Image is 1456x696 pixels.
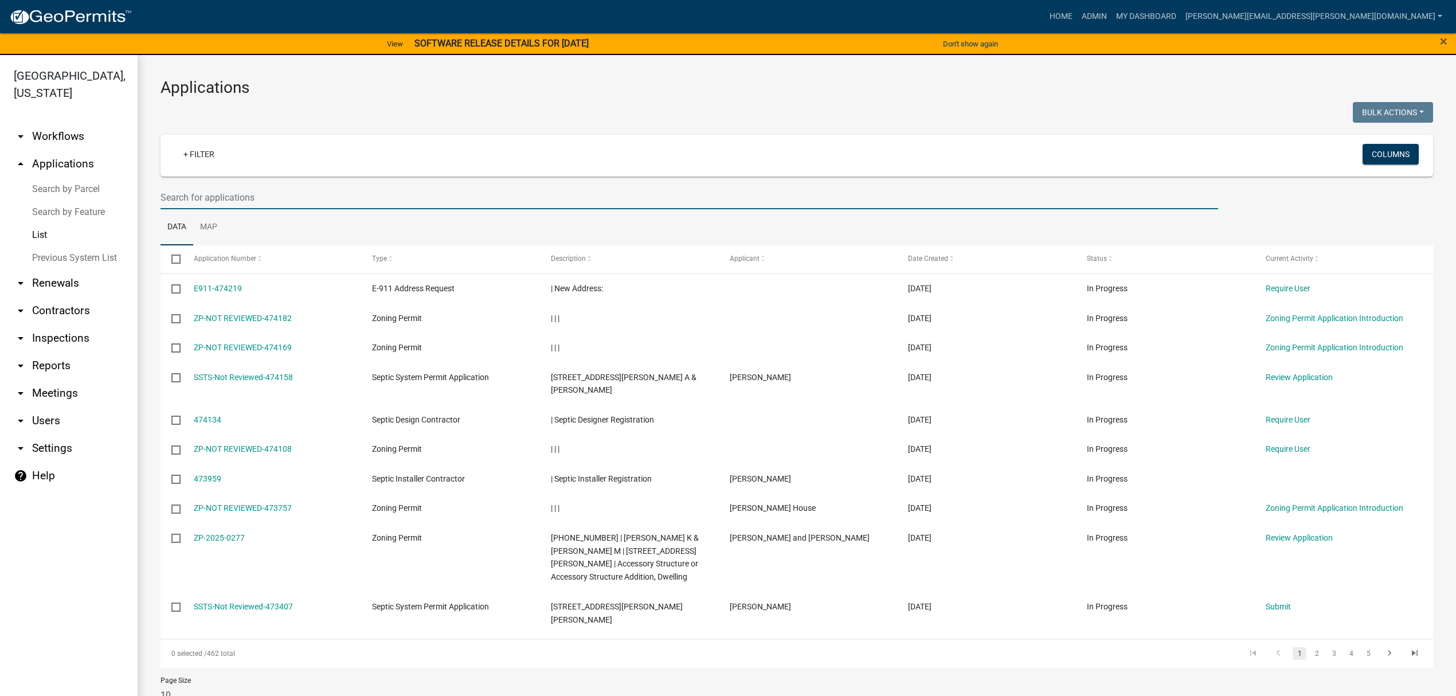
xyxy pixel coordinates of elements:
[194,444,292,453] a: ZP-NOT REVIEWED-474108
[551,284,603,293] span: | New Address:
[1325,644,1343,663] li: page 3
[908,373,931,382] span: 09/05/2025
[1404,647,1426,660] a: go to last page
[908,533,931,542] span: 09/04/2025
[1242,647,1264,660] a: go to first page
[1266,533,1333,542] a: Review Application
[1308,644,1325,663] li: page 2
[161,639,665,668] div: 462 total
[194,602,293,611] a: SSTS-Not Reviewed-473407
[908,284,931,293] span: 09/05/2025
[1076,245,1255,273] datatable-header-cell: Status
[1327,647,1341,660] a: 3
[1266,314,1403,323] a: Zoning Permit Application Introduction
[730,602,791,611] span: MATTHEW VUKONICH
[551,373,696,395] span: 490 COUNTY ROAD 18 | SCHEER, VICKI A & DALE A
[14,414,28,428] i: arrow_drop_down
[551,503,559,513] span: | | |
[897,245,1076,273] datatable-header-cell: Date Created
[372,415,460,424] span: Septic Design Contractor
[382,34,408,53] a: View
[372,373,489,382] span: Septic System Permit Application
[908,343,931,352] span: 09/05/2025
[551,602,683,624] span: 2541 COUNTY ROAD 4 | NELSON, CORBYN G & JENNIFER L
[730,474,791,483] span: MATTHEW VUKONICH
[194,474,221,483] a: 473959
[1293,647,1306,660] a: 1
[1344,647,1358,660] a: 4
[14,304,28,318] i: arrow_drop_down
[1266,255,1313,263] span: Current Activity
[194,255,256,263] span: Application Number
[1361,647,1375,660] a: 5
[1087,444,1128,453] span: In Progress
[372,284,455,293] span: E-911 Address Request
[372,474,465,483] span: Septic Installer Contractor
[1440,34,1447,48] button: Close
[1266,415,1310,424] a: Require User
[1343,644,1360,663] li: page 4
[908,474,931,483] span: 09/04/2025
[1440,33,1447,49] span: ×
[551,343,559,352] span: | | |
[174,144,224,165] a: + Filter
[1254,245,1433,273] datatable-header-cell: Current Activity
[372,255,387,263] span: Type
[730,373,791,382] span: Dale Scheer
[193,209,224,246] a: Map
[372,444,422,453] span: Zoning Permit
[1360,644,1377,663] li: page 5
[730,503,816,513] span: Donna House
[551,474,652,483] span: | Septic Installer Registration
[194,314,292,323] a: ZP-NOT REVIEWED-474182
[551,533,699,581] span: 66-016-0850 | NETT, EARL K & SHERIDA M | 6004 BROWN RD | Accessory Structure or Accessory Structu...
[908,444,931,453] span: 09/05/2025
[194,503,292,513] a: ZP-NOT REVIEWED-473757
[361,245,540,273] datatable-header-cell: Type
[718,245,897,273] datatable-header-cell: Applicant
[1087,602,1128,611] span: In Progress
[414,38,589,49] strong: SOFTWARE RELEASE DETAILS FOR [DATE]
[372,533,422,542] span: Zoning Permit
[14,469,28,483] i: help
[908,602,931,611] span: 09/04/2025
[194,284,242,293] a: E911-474219
[14,441,28,455] i: arrow_drop_down
[161,245,182,273] datatable-header-cell: Select
[194,343,292,352] a: ZP-NOT REVIEWED-474169
[14,359,28,373] i: arrow_drop_down
[194,533,245,542] a: ZP-2025-0277
[372,314,422,323] span: Zoning Permit
[540,245,719,273] datatable-header-cell: Description
[14,331,28,345] i: arrow_drop_down
[1266,373,1333,382] a: Review Application
[908,314,931,323] span: 09/05/2025
[551,444,559,453] span: | | |
[908,503,931,513] span: 09/04/2025
[1379,647,1400,660] a: go to next page
[161,78,1433,97] h3: Applications
[551,415,654,424] span: | Septic Designer Registration
[14,157,28,171] i: arrow_drop_up
[1267,647,1289,660] a: go to previous page
[372,503,422,513] span: Zoning Permit
[1310,647,1324,660] a: 2
[14,386,28,400] i: arrow_drop_down
[1291,644,1308,663] li: page 1
[171,650,207,658] span: 0 selected /
[1087,314,1128,323] span: In Progress
[1087,415,1128,424] span: In Progress
[1087,503,1128,513] span: In Progress
[161,209,193,246] a: Data
[1111,6,1181,28] a: My Dashboard
[1353,102,1433,123] button: Bulk Actions
[1077,6,1111,28] a: Admin
[1266,503,1403,513] a: Zoning Permit Application Introduction
[1181,6,1447,28] a: [PERSON_NAME][EMAIL_ADDRESS][PERSON_NAME][DOMAIN_NAME]
[194,373,293,382] a: SSTS-Not Reviewed-474158
[1266,343,1403,352] a: Zoning Permit Application Introduction
[1087,474,1128,483] span: In Progress
[730,255,760,263] span: Applicant
[908,255,948,263] span: Date Created
[1363,144,1419,165] button: Columns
